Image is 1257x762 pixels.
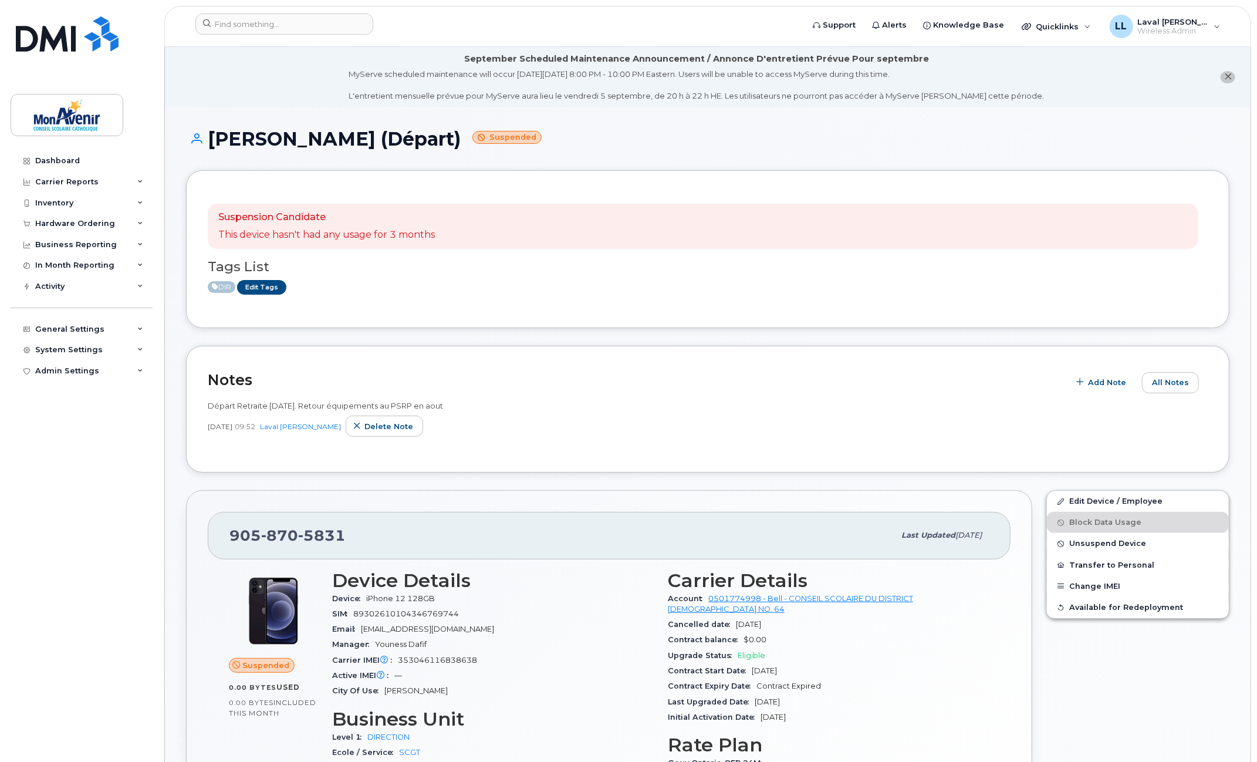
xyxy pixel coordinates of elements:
span: Email [332,625,361,633]
button: Block Data Usage [1047,512,1229,533]
span: 0.00 Bytes [229,683,276,692]
button: Change IMEI [1047,576,1229,597]
span: Ecole / Service [332,748,399,757]
p: This device hasn't had any usage for 3 months [218,228,435,242]
span: [DATE] [736,620,761,629]
p: Suspension Candidate [218,211,435,224]
div: MyServe scheduled maintenance will occur [DATE][DATE] 8:00 PM - 10:00 PM Eastern. Users will be u... [349,69,1045,102]
span: 09:52 [235,422,255,431]
button: Delete note [346,416,423,437]
button: Transfer to Personal [1047,555,1229,576]
span: Contract Expired [756,682,821,690]
span: 905 [229,527,346,544]
span: 870 [261,527,298,544]
span: City Of Use [332,686,384,695]
span: Carrier IMEI [332,656,398,665]
span: [DATE] [752,666,777,675]
span: Last updated [901,531,955,540]
small: Suspended [472,131,542,144]
span: Eligible [738,651,765,660]
span: $0.00 [744,635,766,644]
span: [DATE] [955,531,982,540]
span: 89302610104346769744 [353,609,459,618]
span: [DATE] [761,713,786,721]
h1: [PERSON_NAME] (Départ) [186,129,1229,149]
span: [DATE] [208,422,232,431]
button: close notification [1221,71,1235,83]
span: Add Note [1088,377,1126,388]
span: Active [208,281,235,293]
div: September Scheduled Maintenance Announcement / Annonce D'entretient Prévue Pour septembre [464,53,929,65]
span: Last Upgraded Date [668,697,755,706]
span: [PERSON_NAME] [384,686,448,695]
h2: Notes [208,371,1063,389]
span: Active IMEI [332,671,394,680]
span: included this month [229,698,316,717]
span: Available for Redeployment [1069,603,1183,612]
a: DIRECTION [367,733,410,741]
button: Add Note [1069,372,1136,393]
h3: Tags List [208,259,1208,274]
span: Départ Retraite [DATE]. Retour équipements au PSRP en aout [208,401,443,410]
span: [DATE] [755,697,780,706]
a: 0501774998 - Bell - CONSEIL SCOLAIRE DU DISTRICT [DEMOGRAPHIC_DATA] NO. 64 [668,594,913,613]
span: used [276,683,300,692]
span: Delete note [364,421,413,432]
span: Account [668,594,708,603]
span: All Notes [1152,377,1189,388]
button: Unsuspend Device [1047,533,1229,554]
span: Initial Activation Date [668,713,761,721]
h3: Device Details [332,570,654,591]
a: Edit Tags [237,280,286,295]
span: Unsuspend Device [1069,540,1146,548]
span: Cancelled date [668,620,736,629]
span: Contract Start Date [668,666,752,675]
span: Suspended [242,660,289,671]
span: 5831 [298,527,346,544]
span: 0.00 Bytes [229,699,273,707]
span: Youness Dafif [375,640,427,649]
a: SCGT [399,748,420,757]
img: iPhone_12.jpg [238,576,309,646]
span: 353046116838638 [398,656,477,665]
button: Available for Redeployment [1047,597,1229,618]
span: Contract balance [668,635,744,644]
span: Upgrade Status [668,651,738,660]
h3: Carrier Details [668,570,989,591]
span: Device [332,594,366,603]
h3: Business Unit [332,709,654,730]
a: Laval [PERSON_NAME] [260,422,341,431]
span: Level 1 [332,733,367,741]
span: SIM [332,609,353,618]
span: [EMAIL_ADDRESS][DOMAIN_NAME] [361,625,494,633]
span: Manager [332,640,375,649]
h3: Rate Plan [668,734,989,756]
span: — [394,671,402,680]
button: All Notes [1142,372,1199,393]
span: Contract Expiry Date [668,682,756,690]
span: iPhone 12 128GB [366,594,435,603]
a: Edit Device / Employee [1047,491,1229,512]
